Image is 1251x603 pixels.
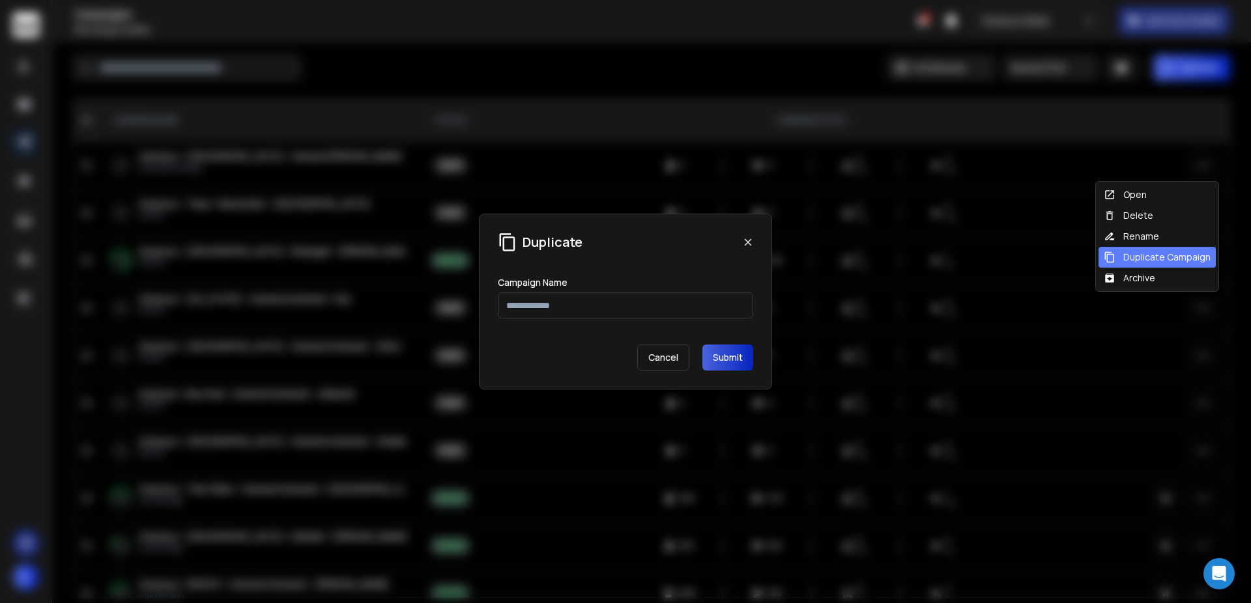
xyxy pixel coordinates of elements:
[1104,188,1147,201] div: Open
[1104,209,1153,222] div: Delete
[498,278,568,287] label: Campaign Name
[1203,558,1235,589] div: Open Intercom Messenger
[523,233,582,251] h1: Duplicate
[1104,230,1159,243] div: Rename
[1104,251,1211,264] div: Duplicate Campaign
[1104,272,1155,285] div: Archive
[702,344,753,371] button: Submit
[637,344,689,371] p: Cancel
